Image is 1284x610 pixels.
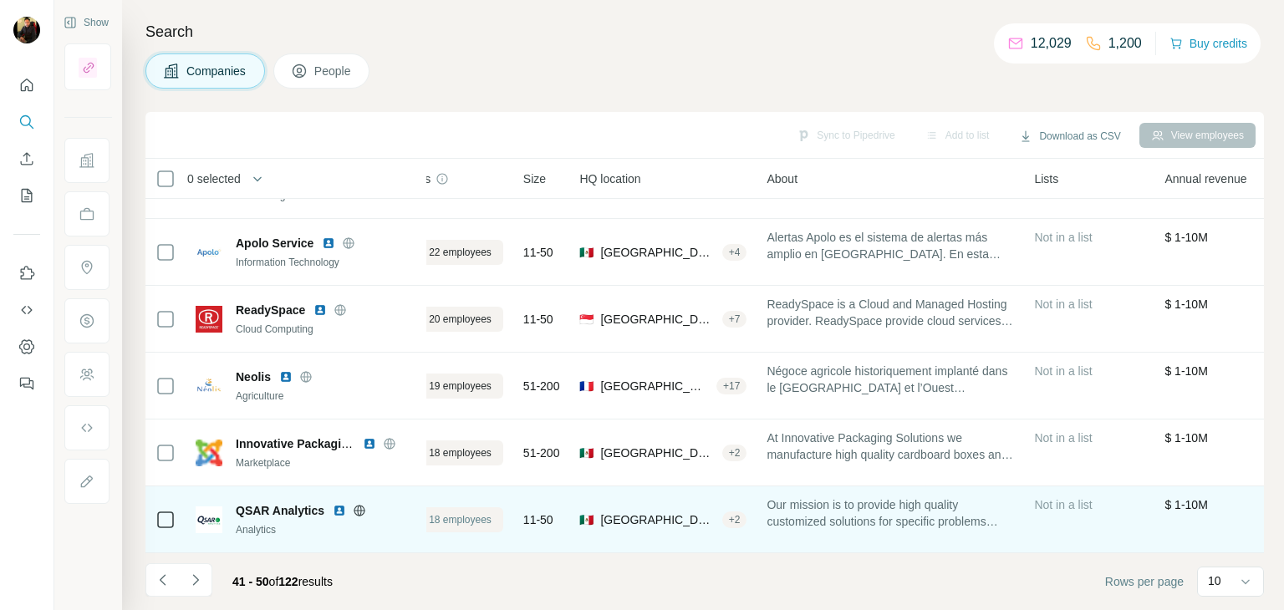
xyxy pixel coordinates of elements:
[313,303,327,317] img: LinkedIn logo
[1034,297,1092,311] span: Not in a list
[314,63,353,79] span: People
[373,240,503,265] button: View 22 employees
[722,445,747,460] div: + 2
[523,311,553,328] span: 11-50
[523,511,553,528] span: 11-50
[236,522,416,537] div: Analytics
[716,379,746,394] div: + 17
[1105,573,1184,590] span: Rows per page
[767,496,1014,530] span: Our mission is to provide high quality customized solutions for specific problems related with Ph...
[600,445,715,461] span: [GEOGRAPHIC_DATA], [GEOGRAPHIC_DATA]
[373,440,503,465] button: View 18 employees
[1034,498,1092,511] span: Not in a list
[236,322,416,337] div: Cloud Computing
[186,63,247,79] span: Companies
[236,302,305,318] span: ReadySpace
[1034,170,1058,187] span: Lists
[579,170,640,187] span: HQ location
[722,312,747,327] div: + 7
[523,378,560,394] span: 51-200
[322,236,335,250] img: LinkedIn logo
[600,378,710,394] span: [GEOGRAPHIC_DATA], [GEOGRAPHIC_DATA]
[1034,431,1092,445] span: Not in a list
[1007,124,1132,149] button: Download as CSV
[13,17,40,43] img: Avatar
[405,245,492,260] span: View 22 employees
[722,245,747,260] div: + 4
[579,511,594,528] span: 🇲🇽
[278,575,298,588] span: 122
[145,563,179,597] button: Navigate to previous page
[236,389,416,404] div: Agriculture
[767,363,1014,396] span: Négoce agricole historiquement implanté dans le [GEOGRAPHIC_DATA] et l’Ouest [GEOGRAPHIC_DATA], N...
[1108,33,1142,53] p: 1,200
[187,170,241,187] span: 0 selected
[722,512,747,527] div: + 2
[196,306,222,333] img: Logo of ReadySpace
[1164,364,1207,378] span: $ 1-10M
[373,307,503,332] button: View 20 employees
[1164,297,1207,311] span: $ 1-10M
[13,369,40,399] button: Feedback
[523,445,560,461] span: 51-200
[236,455,416,470] div: Marketplace
[1208,572,1221,589] p: 10
[236,255,416,270] div: Information Technology
[767,430,1014,463] span: At Innovative Packaging Solutions we manufacture high quality cardboard boxes and costum POP disp...
[145,20,1264,43] h4: Search
[236,235,313,252] span: Apolo Service
[373,374,503,399] button: View 19 employees
[579,311,594,328] span: 🇸🇬
[13,180,40,211] button: My lists
[579,378,594,394] span: 🇫🇷
[13,332,40,362] button: Dashboard
[236,437,412,450] span: Innovative Packaging Solutions
[13,295,40,325] button: Use Surfe API
[405,312,492,327] span: View 20 employees
[405,512,492,527] span: View 18 employees
[1034,231,1092,244] span: Not in a list
[236,369,271,385] span: Neolis
[232,575,269,588] span: 41 - 50
[579,244,594,261] span: 🇲🇽
[52,10,120,35] button: Show
[333,504,346,517] img: LinkedIn logo
[1164,170,1246,187] span: Annual revenue
[179,563,212,597] button: Navigate to next page
[13,144,40,174] button: Enrich CSV
[405,379,492,394] span: View 19 employees
[196,506,222,533] img: Logo of QSAR Analytics
[1031,33,1072,53] p: 12,029
[1164,431,1207,445] span: $ 1-10M
[405,445,492,460] span: View 18 employees
[13,107,40,137] button: Search
[363,437,376,450] img: LinkedIn logo
[13,258,40,288] button: Use Surfe on LinkedIn
[523,170,546,187] span: Size
[196,239,222,266] img: Logo of Apolo Service
[767,296,1014,329] span: ReadySpace is a Cloud and Managed Hosting provider. ReadySpace provide cloud services at competit...
[767,170,797,187] span: About
[279,370,293,384] img: LinkedIn logo
[1164,231,1207,244] span: $ 1-10M
[1169,32,1247,55] button: Buy credits
[1034,364,1092,378] span: Not in a list
[236,502,324,519] span: QSAR Analytics
[232,575,333,588] span: results
[767,229,1014,262] span: Alertas Apolo es el sistema de alertas más amplio en [GEOGRAPHIC_DATA]. En esta plataforma podrán...
[600,311,715,328] span: [GEOGRAPHIC_DATA], Central
[373,507,503,532] button: View 18 employees
[579,445,594,461] span: 🇲🇽
[600,244,715,261] span: [GEOGRAPHIC_DATA], [GEOGRAPHIC_DATA]
[196,440,222,466] img: Logo of Innovative Packaging Solutions
[523,244,553,261] span: 11-50
[269,575,279,588] span: of
[13,70,40,100] button: Quick start
[196,373,222,399] img: Logo of Neolis
[600,511,715,528] span: [GEOGRAPHIC_DATA], [GEOGRAPHIC_DATA]
[1164,498,1207,511] span: $ 1-10M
